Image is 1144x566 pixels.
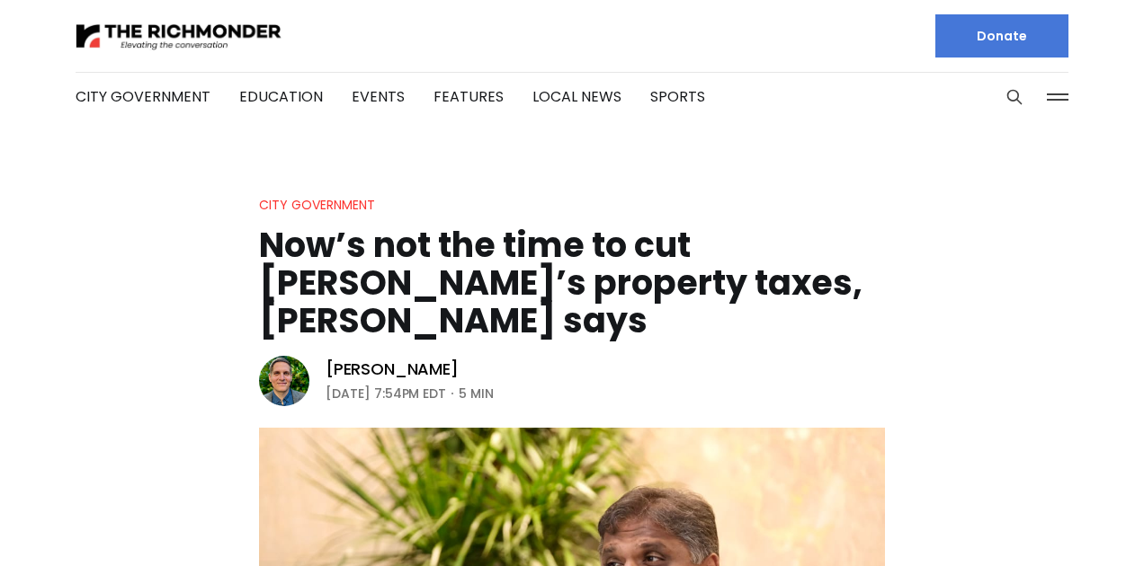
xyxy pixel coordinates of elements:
[259,196,375,214] a: City Government
[326,358,459,380] a: [PERSON_NAME]
[991,478,1144,566] iframe: portal-trigger
[259,356,309,406] img: Graham Moomaw
[259,226,885,340] h1: Now’s not the time to cut [PERSON_NAME]’s property taxes, [PERSON_NAME] says
[239,86,323,107] a: Education
[1001,84,1028,111] button: Search this site
[935,14,1068,57] a: Donate
[433,86,504,107] a: Features
[352,86,405,107] a: Events
[76,21,282,52] img: The Richmonder
[76,86,210,107] a: City Government
[650,86,705,107] a: Sports
[532,86,621,107] a: Local News
[459,383,494,404] span: 5 min
[326,383,446,404] time: [DATE] 7:54PM EDT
